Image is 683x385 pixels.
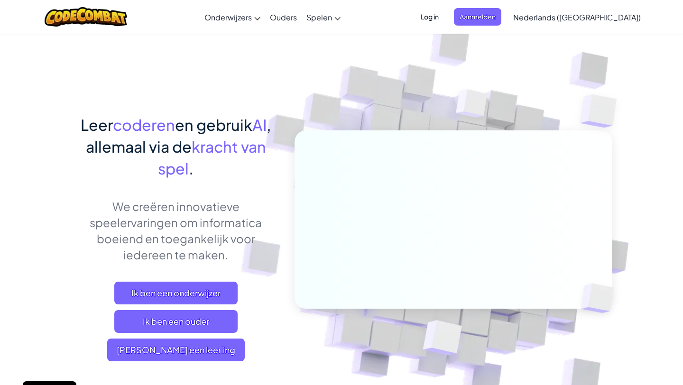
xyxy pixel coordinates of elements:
[175,115,252,134] span: en gebruik
[400,300,485,379] img: Overlap cubes
[454,8,501,26] button: Aanmelden
[114,310,238,333] a: Ik ben een ouder
[114,282,238,304] a: Ik ben een onderwijzer
[302,4,345,30] a: Spelen
[565,264,637,333] img: Overlap cubes
[189,159,194,178] span: .
[81,115,113,134] span: Leer
[508,4,646,30] a: Nederlands ([GEOGRAPHIC_DATA])
[107,339,245,361] button: [PERSON_NAME] een leerling
[306,12,332,22] span: Spelen
[513,12,641,22] span: Nederlands ([GEOGRAPHIC_DATA])
[204,12,252,22] span: Onderwijzers
[415,8,444,26] button: Log in
[45,7,128,27] img: CodeCombat logo
[71,198,280,263] p: We creëren innovatieve speelervaringen om informatica boeiend en toegankelijk voor iedereen te ma...
[265,4,302,30] a: Ouders
[113,115,175,134] span: coderen
[252,115,267,134] span: AI
[200,4,265,30] a: Onderwijzers
[158,137,266,178] span: kracht van spel
[561,71,643,151] img: Overlap cubes
[438,71,507,141] img: Overlap cubes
